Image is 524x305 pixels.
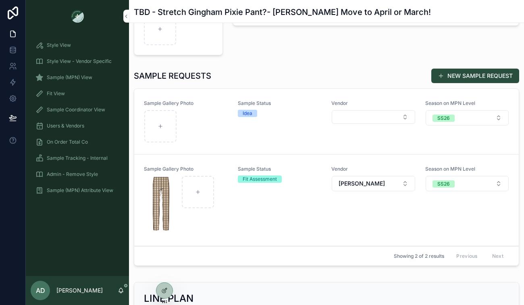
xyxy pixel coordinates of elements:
[238,100,322,107] span: Sample Status
[31,54,124,69] a: Style View - Vendor Specific
[394,253,444,259] span: Showing 2 of 2 results
[47,187,113,194] span: Sample (MPN) Attribute View
[437,115,450,122] div: SS26
[47,107,105,113] span: Sample Coordinator View
[426,110,509,125] button: Select Button
[31,167,124,182] a: Admin - Remove Style
[47,90,65,97] span: Fit View
[144,100,228,107] span: Sample Gallery Photo
[31,86,124,101] a: Fit View
[31,102,124,117] a: Sample Coordinator View
[47,42,71,48] span: Style View
[425,166,509,172] span: Season on MPN Level
[144,176,179,234] img: Screenshot-2025-10-02-at-3.43.50-PM.png
[431,69,519,83] button: NEW SAMPLE REQUEST
[47,155,108,161] span: Sample Tracking - Internal
[47,171,98,178] span: Admin - Remove Style
[31,151,124,165] a: Sample Tracking - Internal
[134,155,519,246] a: Sample Gallery PhotoScreenshot-2025-10-02-at-3.43.50-PM.pngSample StatusFit AssessmentVendorSelec...
[332,110,415,124] button: Select Button
[31,119,124,133] a: Users & Vendors
[47,139,88,145] span: On Order Total Co
[31,70,124,85] a: Sample (MPN) View
[426,176,509,191] button: Select Button
[332,176,415,191] button: Select Button
[144,166,228,172] span: Sample Gallery Photo
[134,6,431,18] h1: TBD - Stretch Gingham Pixie Pant?- [PERSON_NAME] Move to April or March!
[243,175,277,183] div: Fit Assessment
[339,180,385,188] span: [PERSON_NAME]
[47,123,84,129] span: Users & Vendors
[31,135,124,149] a: On Order Total Co
[331,100,416,107] span: Vendor
[71,10,84,23] img: App logo
[47,58,112,65] span: Style View - Vendor Specific
[425,100,509,107] span: Season on MPN Level
[56,286,103,295] p: [PERSON_NAME]
[331,166,416,172] span: Vendor
[243,110,252,117] div: Idea
[134,89,519,155] a: Sample Gallery PhotoSample StatusIdeaVendorSelect ButtonSeason on MPN LevelSelect Button
[144,292,193,305] h2: LINE PLAN
[238,166,322,172] span: Sample Status
[36,286,45,295] span: AD
[134,70,211,81] h1: SAMPLE REQUESTS
[47,74,92,81] span: Sample (MPN) View
[31,183,124,198] a: Sample (MPN) Attribute View
[31,38,124,52] a: Style View
[437,180,450,188] div: SS26
[26,32,129,208] div: scrollable content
